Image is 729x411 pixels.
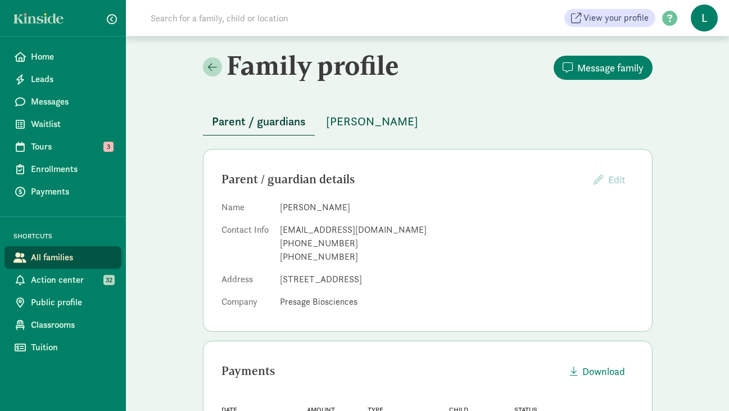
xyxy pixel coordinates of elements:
[31,318,112,332] span: Classrooms
[673,357,729,411] iframe: Chat Widget
[203,115,315,128] a: Parent / guardians
[212,112,306,130] span: Parent / guardians
[31,341,112,354] span: Tuition
[317,108,427,135] button: [PERSON_NAME]
[31,50,112,64] span: Home
[4,113,121,136] a: Waitlist
[691,4,718,31] span: L
[221,295,271,313] dt: Company
[221,273,271,291] dt: Address
[221,201,271,219] dt: Name
[4,46,121,68] a: Home
[4,291,121,314] a: Public profile
[4,136,121,158] a: Tours 3
[4,314,121,336] a: Classrooms
[4,336,121,359] a: Tuition
[4,246,121,269] a: All families
[31,118,112,131] span: Waitlist
[326,112,418,130] span: [PERSON_NAME]
[280,223,634,237] div: [EMAIL_ADDRESS][DOMAIN_NAME]
[4,269,121,291] a: Action center 32
[317,115,427,128] a: [PERSON_NAME]
[561,359,634,383] button: Download
[103,142,114,152] span: 3
[31,162,112,176] span: Enrollments
[564,9,655,27] a: View your profile
[31,140,112,153] span: Tours
[31,251,112,264] span: All families
[585,168,634,192] button: Edit
[577,60,644,75] span: Message family
[203,49,425,81] h2: Family profile
[280,237,634,250] div: [PHONE_NUMBER]
[280,273,634,286] dd: [STREET_ADDRESS]
[31,95,112,109] span: Messages
[203,108,315,136] button: Parent / guardians
[280,250,634,264] div: [PHONE_NUMBER]
[221,362,561,380] div: Payments
[608,173,625,186] span: Edit
[31,273,112,287] span: Action center
[554,56,653,80] button: Message family
[582,364,625,379] span: Download
[103,275,115,285] span: 32
[280,201,634,214] dd: [PERSON_NAME]
[583,11,649,25] span: View your profile
[280,295,634,309] dd: Presage Biosciences
[4,158,121,180] a: Enrollments
[221,170,585,188] div: Parent / guardian details
[31,296,112,309] span: Public profile
[31,185,112,198] span: Payments
[4,180,121,203] a: Payments
[221,223,271,268] dt: Contact Info
[4,91,121,113] a: Messages
[144,7,459,29] input: Search for a family, child or location
[31,73,112,86] span: Leads
[4,68,121,91] a: Leads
